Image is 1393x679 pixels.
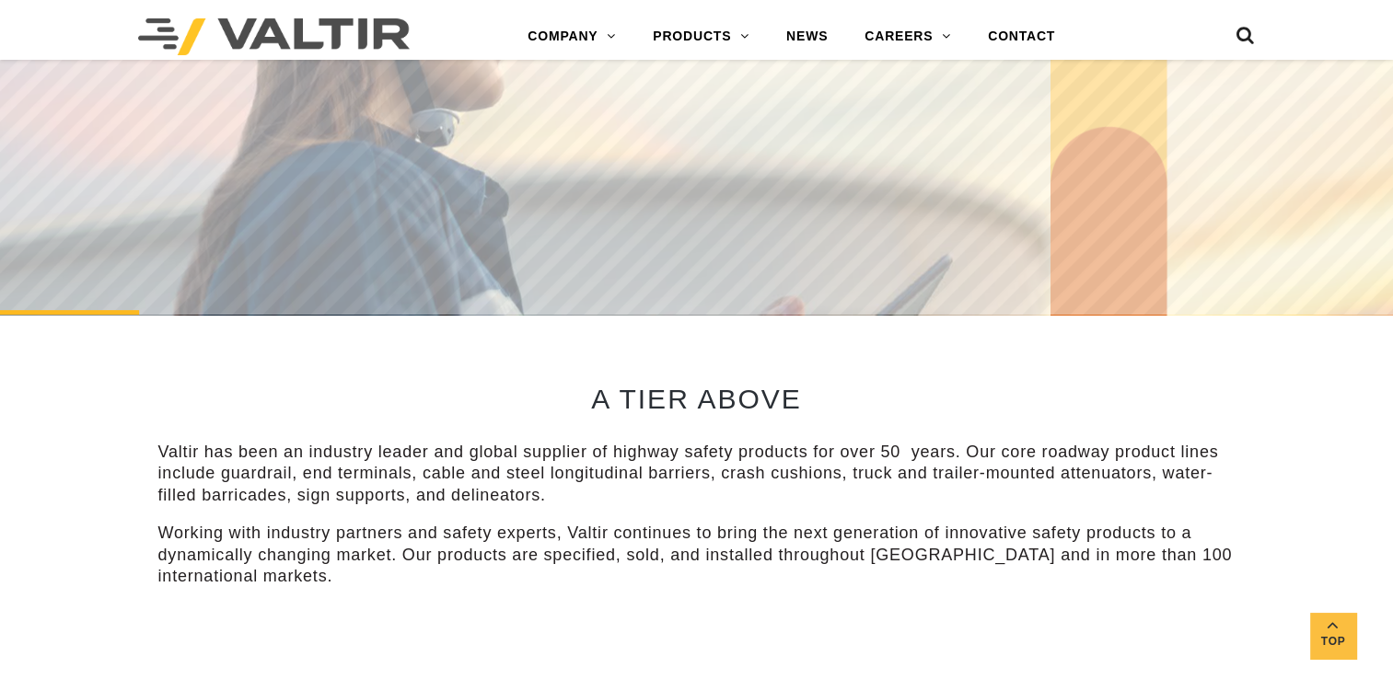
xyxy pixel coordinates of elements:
img: Valtir [138,18,410,55]
a: COMPANY [509,18,634,55]
a: CAREERS [846,18,969,55]
p: Working with industry partners and safety experts, Valtir continues to bring the next generation ... [158,523,1236,587]
p: Valtir has been an industry leader and global supplier of highway safety products for over 50 yea... [158,442,1236,506]
a: NEWS [768,18,846,55]
a: CONTACT [969,18,1074,55]
a: Top [1310,613,1356,659]
span: Top [1310,631,1356,652]
h2: A TIER ABOVE [158,384,1236,414]
a: PRODUCTS [634,18,768,55]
